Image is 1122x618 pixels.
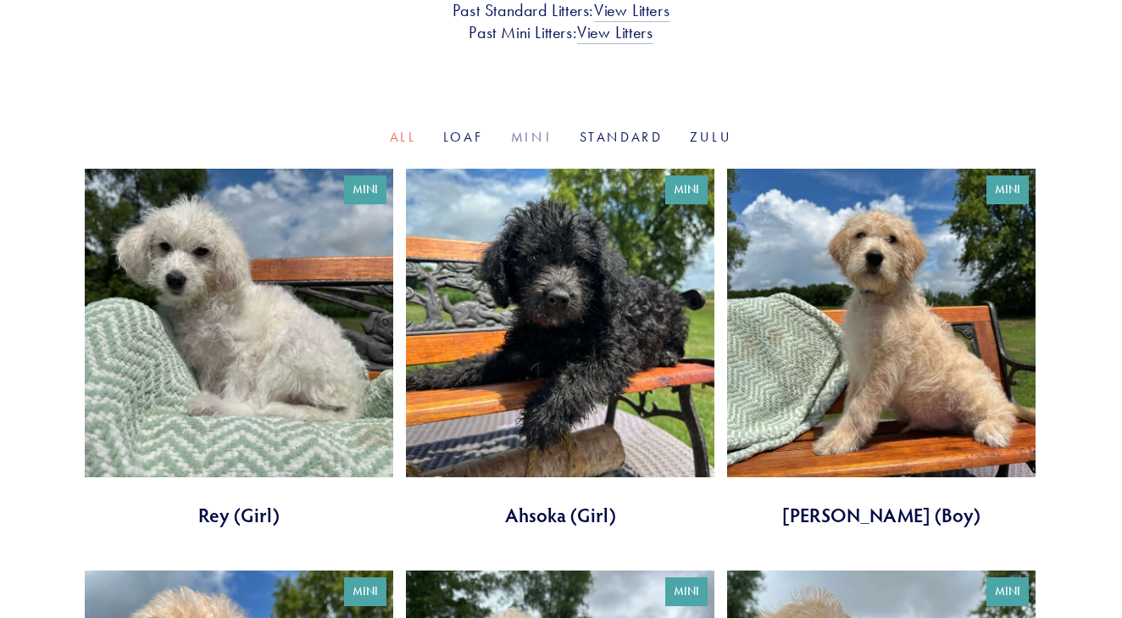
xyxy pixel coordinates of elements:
[390,129,416,145] a: All
[690,129,732,145] a: Zulu
[580,129,663,145] a: Standard
[511,129,553,145] a: Mini
[577,22,653,44] a: View Litters
[443,129,484,145] a: Loaf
